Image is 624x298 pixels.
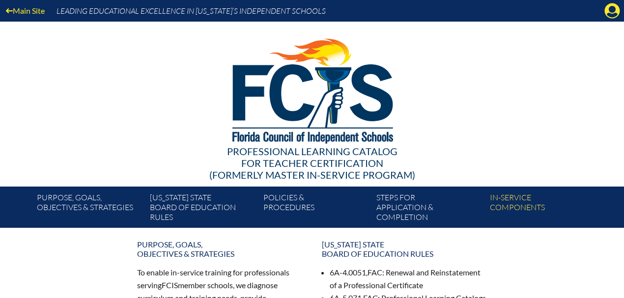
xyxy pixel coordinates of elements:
span: FAC [368,268,382,277]
img: FCISlogo221.eps [211,22,414,156]
span: for Teacher Certification [241,157,383,169]
a: Policies &Procedures [259,190,372,228]
div: Professional Learning Catalog (formerly Master In-service Program) [29,145,595,181]
a: Purpose, goals,objectives & strategies [131,236,308,262]
a: [US_STATE] StateBoard of Education rules [146,190,259,228]
a: Main Site [2,4,49,17]
svg: Manage account [604,3,620,19]
a: In-servicecomponents [486,190,599,228]
a: Purpose, goals,objectives & strategies [33,190,146,228]
a: Steps forapplication & completion [372,190,485,228]
a: [US_STATE] StateBoard of Education rules [316,236,493,262]
li: 6A-4.0051, : Renewal and Reinstatement of a Professional Certificate [330,266,487,292]
span: FCIS [162,280,178,290]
